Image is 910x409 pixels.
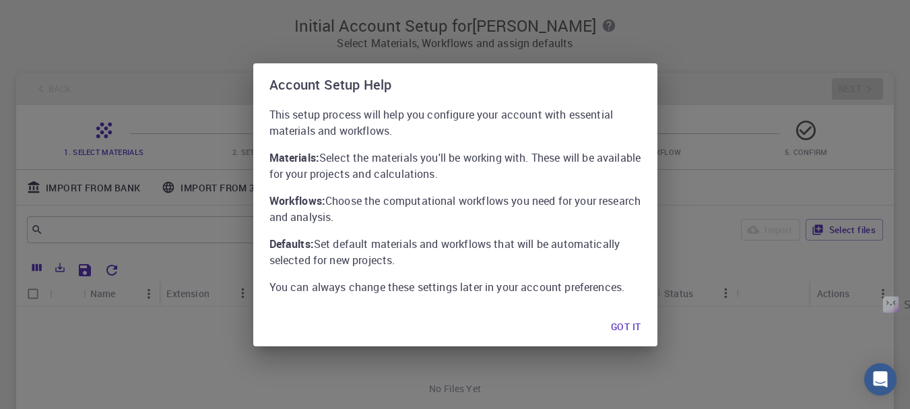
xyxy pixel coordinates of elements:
[269,106,641,139] p: This setup process will help you configure your account with essential materials and workflows.
[269,150,320,165] strong: Materials:
[269,279,641,295] p: You can always change these settings later in your account preferences.
[269,236,641,268] p: Set default materials and workflows that will be automatically selected for new projects.
[269,150,641,182] p: Select the materials you'll be working with. These will be available for your projects and calcul...
[253,63,657,106] h2: Account Setup Help
[27,9,75,22] span: Support
[600,314,651,341] button: Got it
[269,193,326,208] strong: Workflows:
[864,363,897,396] div: Open Intercom Messenger
[269,237,314,251] strong: Defaults:
[269,193,641,225] p: Choose the computational workflows you need for your research and analysis.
